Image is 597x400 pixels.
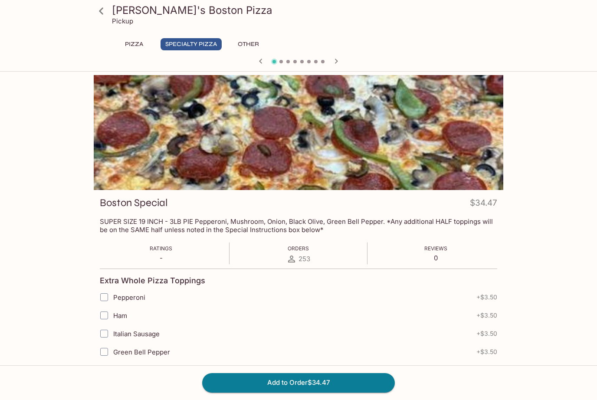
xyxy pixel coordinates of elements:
span: Ratings [150,245,172,252]
span: + $3.50 [476,312,497,319]
span: Italian Sausage [113,330,160,338]
p: SUPER SIZE 19 INCH - 3LB PIE Pepperoni, Mushroom, Onion, Black Olive, Green Bell Pepper. *Any add... [100,217,497,234]
h4: $34.47 [470,196,497,213]
h3: [PERSON_NAME]'s Boston Pizza [112,3,500,17]
span: Orders [288,245,309,252]
h4: Extra Whole Pizza Toppings [100,276,205,285]
span: + $3.50 [476,294,497,301]
button: Other [229,38,268,50]
span: Reviews [424,245,447,252]
span: + $3.50 [476,330,497,337]
div: Boston Special [94,75,503,190]
p: - [150,254,172,262]
span: 253 [298,255,310,263]
span: Green Bell Pepper [113,348,170,356]
p: Pickup [112,17,133,25]
p: 0 [424,254,447,262]
span: Pepperoni [113,293,145,302]
button: Pizza [115,38,154,50]
span: Ham [113,311,127,320]
h3: Boston Special [100,196,168,210]
span: + $3.50 [476,348,497,355]
button: Add to Order$34.47 [202,373,395,392]
button: Specialty Pizza [161,38,222,50]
